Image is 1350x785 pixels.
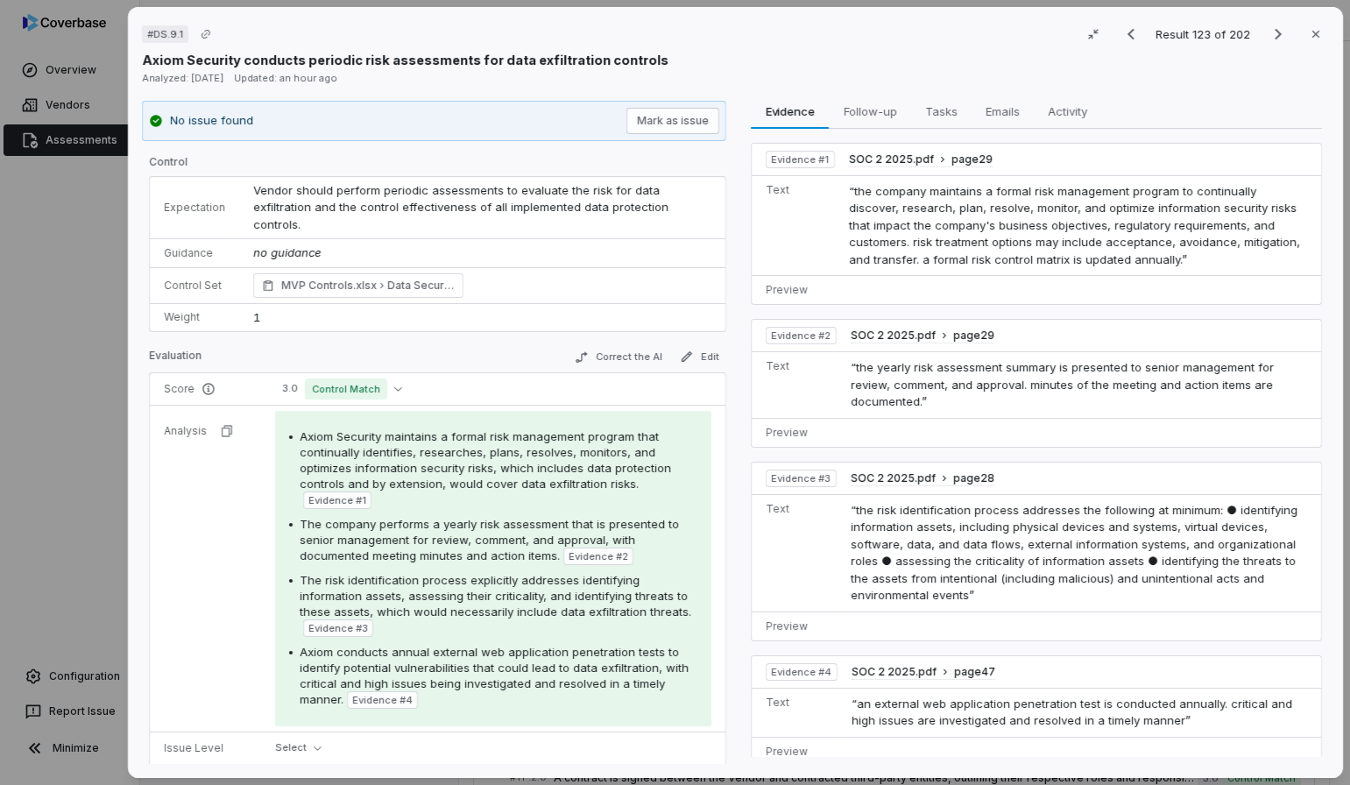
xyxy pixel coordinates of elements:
[164,424,207,438] p: Analysis
[753,418,844,447] td: Preview
[753,612,844,640] td: Preview
[837,100,904,123] span: Follow-up
[849,152,993,167] button: SOC 2 2025.pdfpage29
[275,738,329,759] button: Select
[164,201,225,215] p: Expectation
[851,329,936,343] span: SOC 2 2025.pdf
[352,693,413,707] span: Evidence # 4
[234,72,337,84] span: Updated: an hour ago
[674,346,727,367] button: Edit
[308,621,368,635] span: Evidence # 3
[772,152,830,166] span: Evidence # 1
[300,645,689,706] span: Axiom conducts annual external web application penetration tests to identify potential vulnerabil...
[164,741,247,755] p: Issue Level
[281,277,455,294] span: MVP Controls.xlsx Data Security
[953,471,994,485] span: page 28
[253,183,672,231] span: Vendor should perform periodic assessments to evaluate the risk for data exfiltration and the con...
[147,27,183,41] span: # DS.9.1
[253,245,321,259] span: no guidance
[1113,24,1149,45] button: Previous result
[753,494,844,612] td: Text
[919,100,965,123] span: Tasks
[170,112,253,130] p: No issue found
[851,471,936,485] span: SOC 2 2025.pdf
[1261,24,1296,45] button: Next result
[979,100,1028,123] span: Emails
[190,18,222,50] button: Copy link
[851,360,1274,408] span: “the yearly risk assessment summary is presented to senior management for review, comment, and ap...
[851,329,994,343] button: SOC 2 2025.pdfpage29
[308,493,366,507] span: Evidence # 1
[627,108,720,134] button: Mark as issue
[753,276,842,305] td: Preview
[149,349,201,370] p: Evaluation
[149,155,726,176] p: Control
[849,152,934,166] span: SOC 2 2025.pdf
[569,347,670,368] button: Correct the AI
[953,329,994,343] span: page 29
[849,184,1300,266] span: “the company maintains a formal risk management program to continually discover, research, plan, ...
[164,382,247,396] p: Score
[305,378,387,400] span: Control Match
[164,310,225,324] p: Weight
[253,310,260,324] span: 1
[142,72,223,84] span: Analyzed: [DATE]
[753,688,845,737] td: Text
[164,279,225,293] p: Control Set
[851,503,1297,603] span: “the risk identification process addresses the following at minimum: ● identifying information as...
[753,175,842,276] td: Text
[164,246,225,260] p: Guidance
[275,378,409,400] button: 3.0Control Match
[852,665,937,679] span: SOC 2 2025.pdf
[300,429,671,491] span: Axiom Security maintains a formal risk management program that continually identifies, researches...
[300,517,679,562] span: The company performs a yearly risk assessment that is presented to senior management for review, ...
[852,665,995,680] button: SOC 2 2025.pdfpage47
[951,152,993,166] span: page 29
[772,471,831,485] span: Evidence # 3
[1042,100,1095,123] span: Activity
[851,471,994,486] button: SOC 2 2025.pdfpage28
[569,549,628,563] span: Evidence # 2
[759,100,822,123] span: Evidence
[1156,25,1254,44] p: Result 123 of 202
[753,737,845,766] td: Preview
[772,665,832,679] span: Evidence # 4
[142,51,668,69] p: Axiom Security conducts periodic risk assessments for data exfiltration controls
[954,665,995,679] span: page 47
[772,329,831,343] span: Evidence # 2
[852,697,1292,728] span: “an external web application penetration test is conducted annually. critical and high issues are...
[300,573,691,619] span: The risk identification process explicitly addresses identifying information assets, assessing th...
[753,352,844,419] td: Text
